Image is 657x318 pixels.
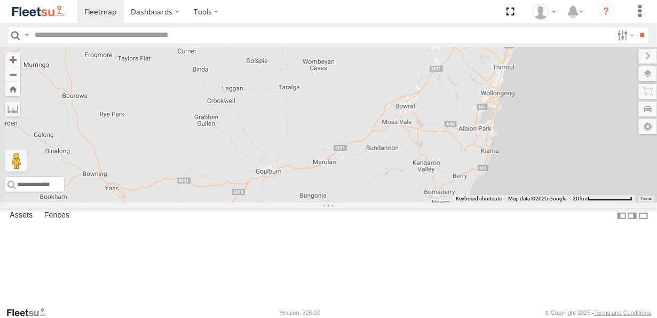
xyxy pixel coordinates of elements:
div: © Copyright 2025 - [545,309,651,316]
span: 20 km [573,196,588,201]
a: Terms (opens in new tab) [641,197,652,201]
label: Measure [5,102,20,117]
div: Version: 306.00 [280,309,320,316]
i: ? [598,3,615,20]
button: Keyboard shortcuts [456,195,502,203]
label: Search Query [22,27,31,43]
label: Search Filter Options [613,27,636,43]
a: Visit our Website [6,307,55,318]
button: Zoom in [5,52,20,67]
label: Hide Summary Table [638,208,649,223]
button: Drag Pegman onto the map to open Street View [5,150,27,172]
label: Fences [39,208,75,223]
label: Assets [4,208,38,223]
label: Dock Summary Table to the Left [616,208,627,223]
button: Zoom out [5,67,20,82]
img: fleetsu-logo-horizontal.svg [11,4,66,19]
span: Map data ©2025 Google [508,196,566,201]
button: Zoom Home [5,82,20,96]
label: Dock Summary Table to the Right [627,208,638,223]
a: Terms and Conditions [595,309,651,316]
div: Adrian Singleton [529,4,560,20]
button: Map Scale: 20 km per 80 pixels [569,195,636,203]
label: Map Settings [639,119,657,134]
